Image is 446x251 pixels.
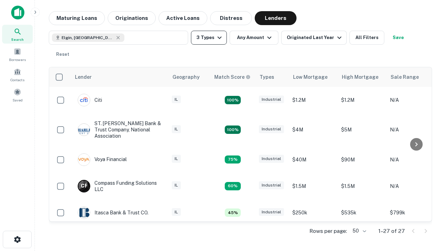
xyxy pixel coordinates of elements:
span: Saved [13,97,23,103]
td: $5M [338,113,386,146]
div: IL [172,125,181,133]
p: Rows per page: [309,227,347,235]
div: Industrial [259,96,284,104]
div: 50 [350,226,367,236]
div: Matching Properties: 9, hasApolloMatch: undefined [225,96,241,104]
button: All Filters [349,31,384,45]
div: IL [172,181,181,189]
button: Active Loans [159,11,207,25]
div: Matching Properties: 4, hasApolloMatch: undefined [225,182,241,190]
div: Matching Properties: 3, hasApolloMatch: undefined [225,208,241,217]
button: Maturing Loans [49,11,105,25]
div: Capitalize uses an advanced AI algorithm to match your search with the best lender. The match sco... [214,73,251,81]
th: Lender [71,67,168,87]
th: Types [255,67,289,87]
a: Borrowers [2,45,33,64]
button: Any Amount [230,31,278,45]
div: Originated Last Year [287,33,344,42]
div: Voya Financial [78,153,127,166]
td: $4M [289,113,338,146]
a: Contacts [2,65,33,84]
th: Geography [168,67,210,87]
div: Low Mortgage [293,73,328,81]
img: picture [78,94,90,106]
div: Geography [172,73,200,81]
button: Distress [210,11,252,25]
td: $1.2M [338,87,386,113]
button: Elgin, [GEOGRAPHIC_DATA], [GEOGRAPHIC_DATA] [49,31,188,45]
span: Borrowers [9,57,26,62]
img: picture [78,154,90,166]
td: $1.2M [289,87,338,113]
div: Types [260,73,274,81]
div: Industrial [259,125,284,133]
p: C F [81,182,87,190]
button: Originations [108,11,156,25]
a: Search [2,25,33,44]
div: Industrial [259,181,284,189]
p: 1–27 of 27 [378,227,405,235]
td: $535k [338,199,386,226]
div: Sale Range [391,73,419,81]
div: IL [172,208,181,216]
div: ST. [PERSON_NAME] Bank & Trust Company, National Association [78,120,161,139]
img: capitalize-icon.png [11,6,24,20]
div: High Mortgage [342,73,378,81]
td: $250k [289,199,338,226]
div: Compass Funding Solutions LLC [78,180,161,192]
div: Lender [75,73,92,81]
button: 3 Types [191,31,227,45]
img: picture [78,207,90,219]
div: Matching Properties: 12, hasApolloMatch: undefined [225,125,241,134]
th: Capitalize uses an advanced AI algorithm to match your search with the best lender. The match sco... [210,67,255,87]
div: Matching Properties: 5, hasApolloMatch: undefined [225,155,241,164]
span: Contacts [10,77,24,83]
td: $40M [289,146,338,173]
div: Industrial [259,208,284,216]
th: High Mortgage [338,67,386,87]
button: Reset [52,47,74,61]
th: Low Mortgage [289,67,338,87]
iframe: Chat Widget [411,195,446,229]
button: Lenders [255,11,297,25]
img: picture [78,124,90,136]
div: Industrial [259,155,284,163]
button: Save your search to get updates of matches that match your search criteria. [387,31,409,45]
div: Citi [78,94,102,106]
td: $90M [338,146,386,173]
button: Originated Last Year [281,31,347,45]
span: Elgin, [GEOGRAPHIC_DATA], [GEOGRAPHIC_DATA] [62,35,114,41]
td: $1.5M [289,173,338,199]
div: IL [172,96,181,104]
div: Itasca Bank & Trust CO. [78,206,148,219]
h6: Match Score [214,73,249,81]
a: Saved [2,85,33,104]
span: Search [11,37,24,42]
div: IL [172,155,181,163]
td: $1.5M [338,173,386,199]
